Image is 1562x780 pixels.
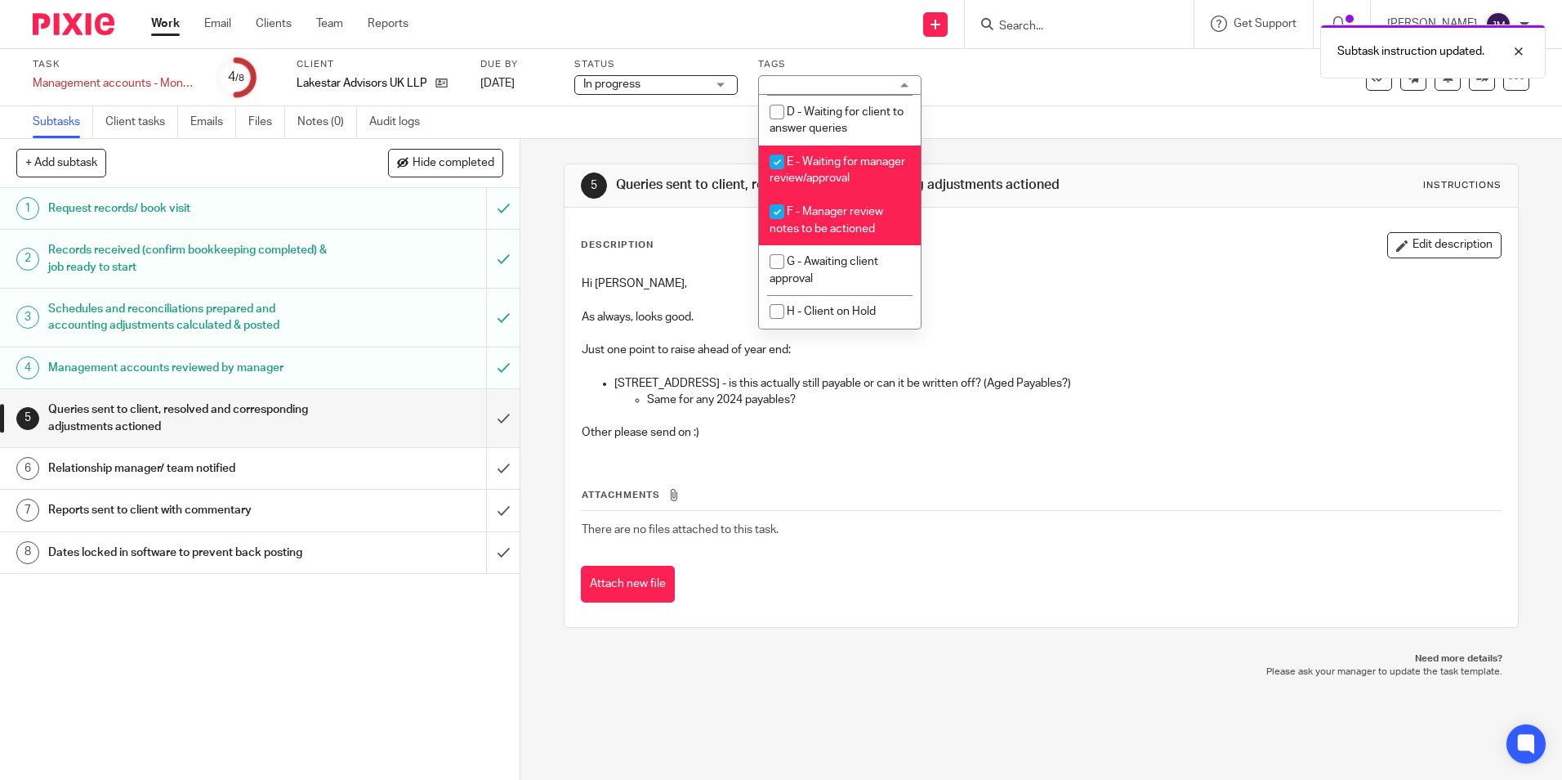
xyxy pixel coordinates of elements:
h1: Queries sent to client, resolved and corresponding adjustments actioned [48,397,329,439]
button: Attach new file [581,566,675,603]
div: 2 [16,248,39,271]
a: Emails [190,106,236,138]
label: Due by [480,58,554,71]
div: 5 [16,407,39,430]
label: Status [574,58,738,71]
p: Subtask instruction updated. [1337,43,1484,60]
div: 4 [16,356,39,379]
h1: Records received (confirm bookkeeping completed) & job ready to start [48,238,329,280]
div: 1 [16,197,39,220]
a: Team [316,16,343,32]
small: /8 [235,74,244,83]
label: Tags [758,58,922,71]
span: E - Waiting for manager review/approval [770,156,905,185]
img: Pixie [33,13,114,35]
h1: Relationship manager/ team notified [48,456,329,481]
span: [DATE] [480,78,515,89]
p: Please ask your manager to update the task template. [580,666,1502,679]
span: D - Waiting for client to answer queries [770,106,904,135]
h1: Management accounts reviewed by manager [48,356,329,380]
h1: Request records/ book visit [48,196,329,221]
h1: Queries sent to client, resolved and corresponding adjustments actioned [616,177,1076,194]
a: Reports [368,16,408,32]
a: Files [248,106,285,138]
a: Audit logs [369,106,432,138]
h1: Dates locked in software to prevent back posting [48,540,329,565]
label: Task [33,58,196,71]
a: Clients [256,16,292,32]
p: Hi [PERSON_NAME], [582,276,1500,292]
button: Edit description [1387,232,1502,258]
div: Instructions [1423,179,1502,192]
span: In progress [583,78,640,90]
div: Management accounts - Monthly [33,75,196,92]
span: G - Awaiting client approval [770,256,878,285]
a: Subtasks [33,106,93,138]
h1: Schedules and reconciliations prepared and accounting adjustments calculated & posted [48,297,329,338]
button: + Add subtask [16,149,106,177]
img: svg%3E [1485,11,1511,38]
div: 8 [16,541,39,564]
p: [STREET_ADDRESS] - is this actually still payable or can it be written off? (Aged Payables?) [614,375,1500,392]
p: Just one point to raise ahead of year end: [582,342,1500,358]
span: H - Client on Hold [787,306,876,317]
a: Email [204,16,231,32]
div: 4 [228,68,244,87]
p: Description [581,239,654,252]
span: F - Manager review notes to be actioned [770,206,883,235]
div: 6 [16,457,39,480]
p: Need more details? [580,652,1502,666]
span: Hide completed [413,157,494,170]
p: As always, looks good. [582,309,1500,325]
p: Same for any 2024 payables? [647,392,1500,408]
a: Notes (0) [297,106,357,138]
span: Attachments [582,491,660,500]
label: Client [297,58,460,71]
a: Client tasks [105,106,178,138]
div: 7 [16,499,39,522]
div: 3 [16,306,39,329]
p: Lakestar Advisors UK LLP [297,75,427,92]
p: Other please send on :) [582,424,1500,441]
div: 5 [581,173,607,199]
button: Hide completed [388,149,503,177]
span: There are no files attached to this task. [582,524,779,536]
h1: Reports sent to client with commentary [48,498,329,522]
a: Work [151,16,180,32]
